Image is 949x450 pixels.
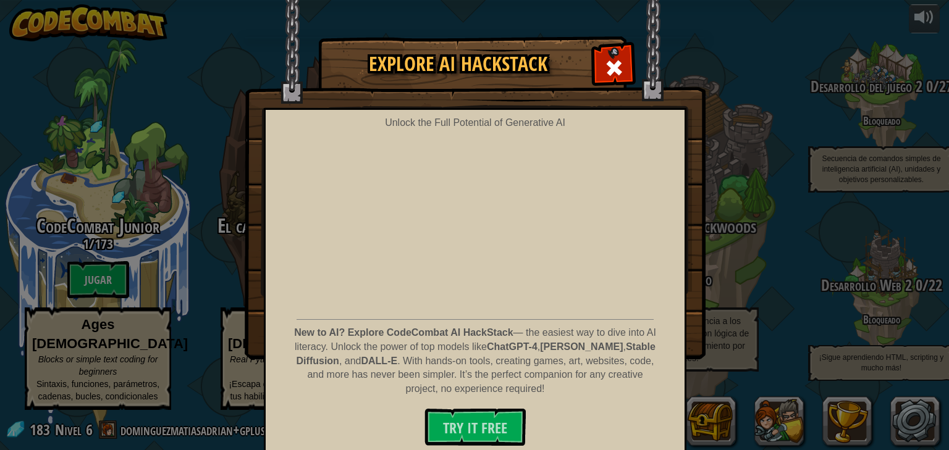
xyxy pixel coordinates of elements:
[294,327,513,338] strong: New to AI? Explore CodeCombat AI HackStack
[424,409,526,446] button: Try It Free
[297,341,656,366] strong: Stable Diffusion
[292,326,658,396] p: — the easiest way to dive into AI literacy. Unlock the power of top models like , , , and . With ...
[487,341,538,352] strong: ChatGPT-4
[272,116,678,130] div: Unlock the Full Potential of Generative AI
[331,53,584,75] h1: Explore AI HackStack
[443,418,507,438] span: Try It Free
[540,341,623,352] strong: [PERSON_NAME]
[361,356,397,366] strong: DALL-E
